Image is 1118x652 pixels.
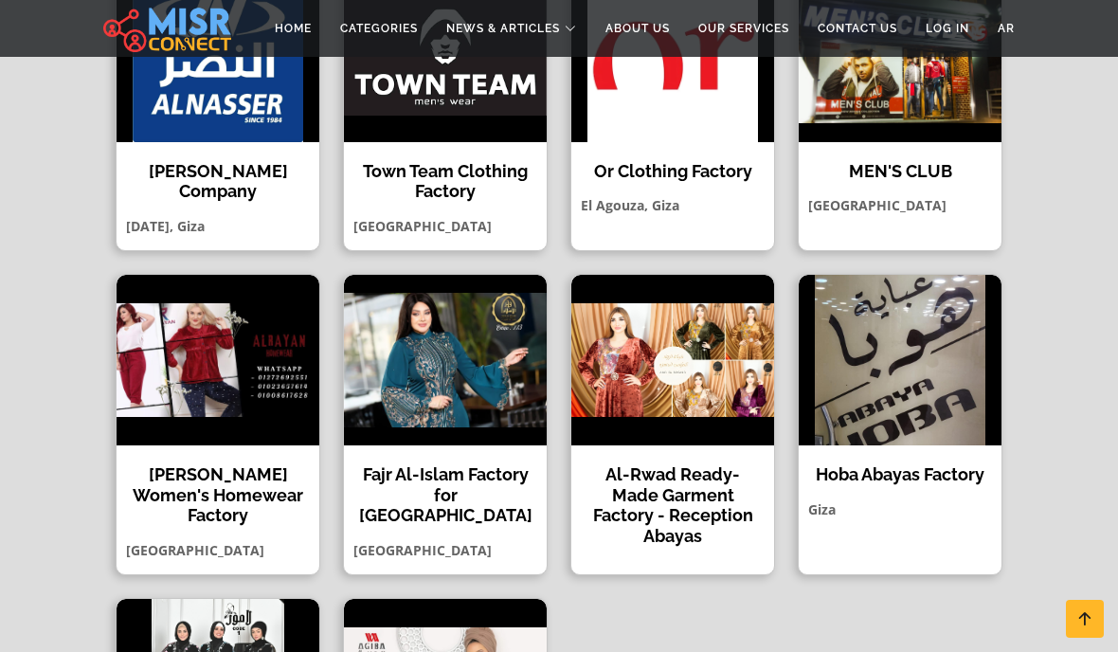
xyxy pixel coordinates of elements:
[432,10,591,46] a: News & Articles
[983,10,1029,46] a: AR
[131,161,305,202] h4: [PERSON_NAME] Company
[117,275,319,445] img: Al Rayyan Women's Homewear Factory
[261,10,326,46] a: Home
[571,195,774,215] p: El Agouza, Giza
[117,216,319,236] p: [DATE], Giza
[591,10,684,46] a: About Us
[586,161,760,182] h4: Or Clothing Factory
[911,10,983,46] a: Log in
[684,10,803,46] a: Our Services
[103,5,230,52] img: main.misr_connect
[131,464,305,526] h4: [PERSON_NAME] Women's Homewear Factory
[104,274,332,575] a: Al Rayyan Women's Homewear Factory [PERSON_NAME] Women's Homewear Factory [GEOGRAPHIC_DATA]
[332,274,559,575] a: Fajr Al-Islam Factory for Gulf Abayas Fajr Al-Islam Factory for [GEOGRAPHIC_DATA] [GEOGRAPHIC_DATA]
[799,275,1001,445] img: Hoba Abayas Factory
[813,161,987,182] h4: MEN'S CLUB
[358,161,532,202] h4: Town Team Clothing Factory
[803,10,911,46] a: Contact Us
[344,275,547,445] img: Fajr Al-Islam Factory for Gulf Abayas
[799,195,1001,215] p: [GEOGRAPHIC_DATA]
[446,20,560,37] span: News & Articles
[358,464,532,526] h4: Fajr Al-Islam Factory for [GEOGRAPHIC_DATA]
[559,274,786,575] a: Al-Rwad Ready-Made Garment Factory - Reception Abayas Al-Rwad Ready-Made Garment Factory - Recept...
[586,464,760,546] h4: Al-Rwad Ready-Made Garment Factory - Reception Abayas
[571,275,774,445] img: Al-Rwad Ready-Made Garment Factory - Reception Abayas
[799,499,1001,519] p: Giza
[786,274,1014,575] a: Hoba Abayas Factory Hoba Abayas Factory Giza
[344,540,547,560] p: [GEOGRAPHIC_DATA]
[326,10,432,46] a: Categories
[344,216,547,236] p: [GEOGRAPHIC_DATA]
[117,540,319,560] p: [GEOGRAPHIC_DATA]
[813,464,987,485] h4: Hoba Abayas Factory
